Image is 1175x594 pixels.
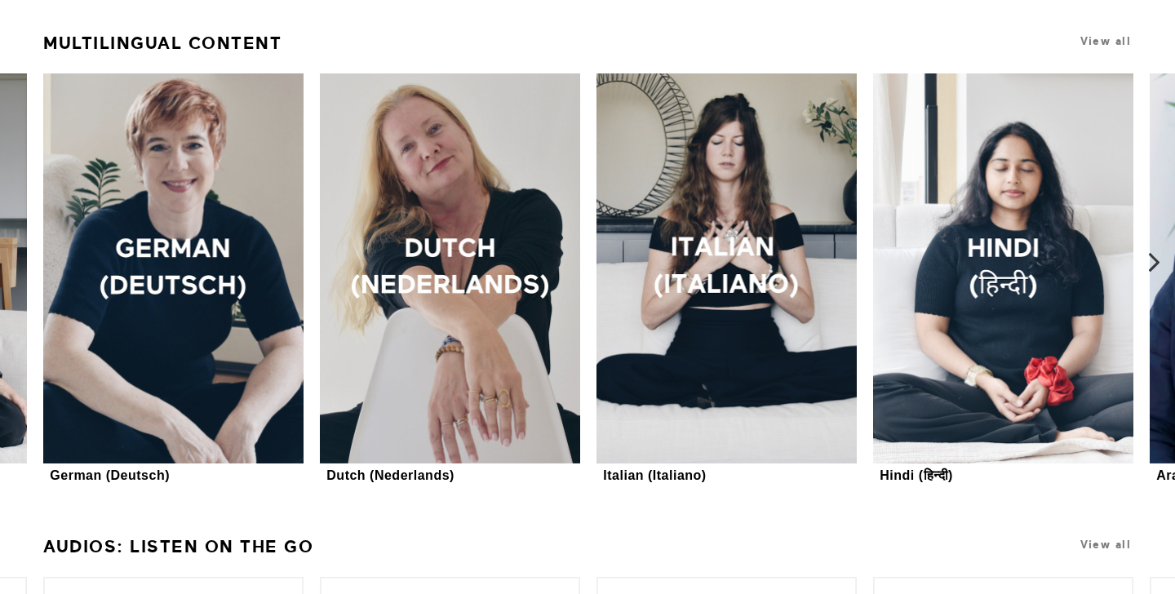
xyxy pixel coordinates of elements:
[50,468,170,483] div: German (Deutsch)
[320,73,580,485] a: Dutch (Nederlands)Dutch (Nederlands)
[43,26,282,60] a: Multilingual Content
[603,468,706,483] div: Italian (Italiano)
[326,468,454,483] div: Dutch (Nederlands)
[873,73,1133,485] a: Hindi (हिन्दी)Hindi (हिन्दी)
[43,530,313,564] a: Audios: Listen On the Go
[880,468,953,483] div: Hindi (हिन्दी)
[1080,35,1131,47] a: View all
[1080,539,1131,551] a: View all
[596,73,857,485] a: Italian (Italiano)Italian (Italiano)
[43,73,304,485] a: German (Deutsch)German (Deutsch)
